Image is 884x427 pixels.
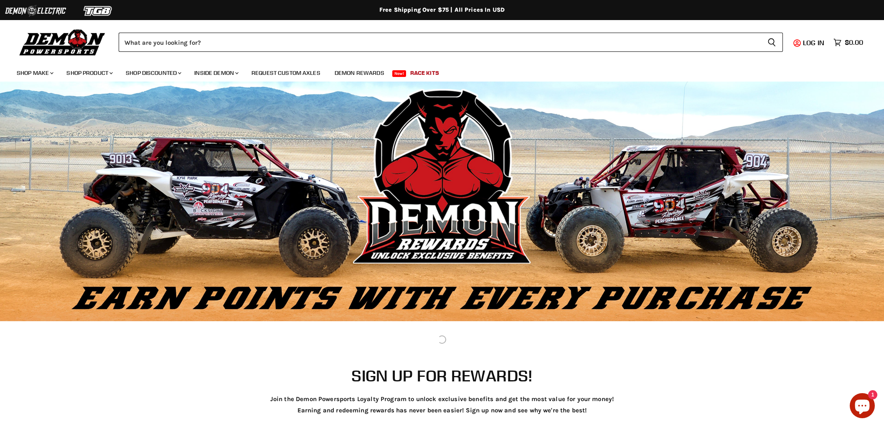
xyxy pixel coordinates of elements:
[829,36,867,49] a: $0.00
[4,3,67,19] img: Demon Electric Logo 2
[119,64,186,82] a: Shop Discounted
[10,61,861,82] ul: Main menu
[847,393,877,420] inbox-online-store-chat: Shopify online store chat
[17,27,108,57] img: Demon Powersports
[188,64,244,82] a: Inside Demon
[10,64,58,82] a: Shop Make
[404,64,445,82] a: Race Kits
[93,396,792,403] p: Join the Demon Powersports Loyalty Program to unlock exclusive benefits and get the most value fo...
[761,33,783,52] button: Search
[392,70,406,77] span: New!
[60,64,118,82] a: Shop Product
[119,33,761,52] input: Search
[845,38,863,46] span: $0.00
[108,6,776,14] div: Free Shipping Over $75 | All Prices In USD
[799,39,829,46] a: Log in
[803,38,824,47] span: Log in
[328,64,391,82] a: Demon Rewards
[93,407,792,414] p: Earning and redeeming rewards has never been easier! Sign up now and see why we're the best!
[119,33,783,52] form: Product
[67,3,130,19] img: TGB Logo 2
[91,367,794,385] h1: Sign up for rewards!
[245,64,327,82] a: Request Custom Axles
